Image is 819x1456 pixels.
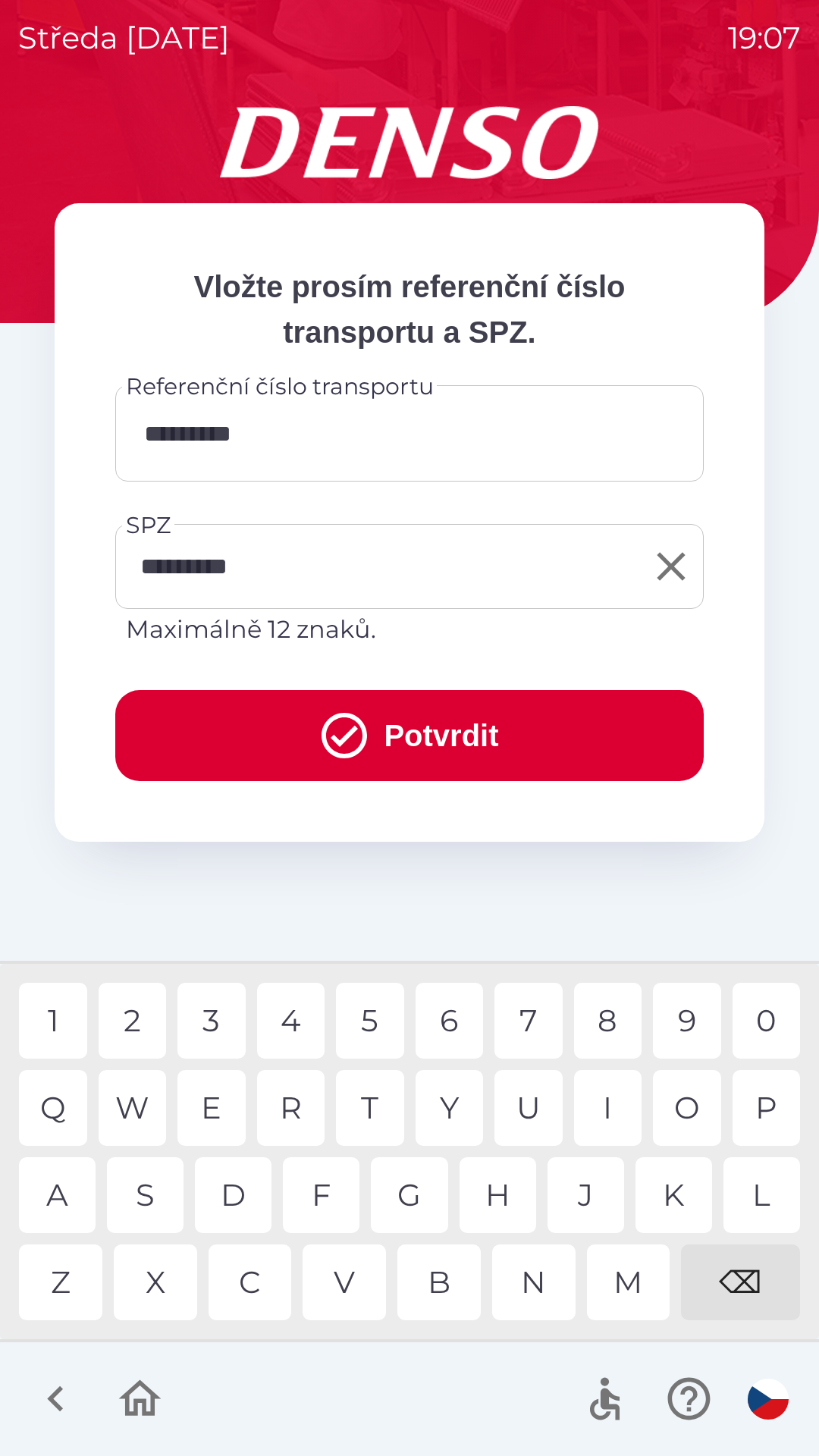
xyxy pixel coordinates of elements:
[55,106,764,179] img: Logo
[115,690,704,781] button: Potvrdit
[115,264,704,355] p: Vložte prosím referenční číslo transportu a SPZ.
[644,539,698,594] button: Clear
[126,509,171,541] label: SPZ
[126,370,434,403] label: Referenční číslo transportu
[18,15,230,61] p: středa [DATE]
[728,15,801,61] p: 19:07
[748,1379,789,1420] img: cs flag
[126,611,693,648] p: Maximálně 12 znaků.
